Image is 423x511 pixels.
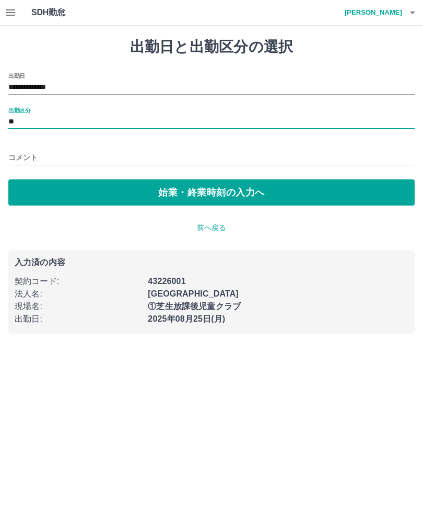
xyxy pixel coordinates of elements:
b: 43226001 [148,277,185,286]
b: 2025年08月25日(月) [148,314,225,323]
label: 出勤区分 [8,106,30,114]
p: 前へ戻る [8,222,415,233]
p: 入力済の内容 [15,258,408,267]
h1: 出勤日と出勤区分の選択 [8,38,415,56]
p: 現場名 : [15,300,142,313]
p: 契約コード : [15,275,142,288]
button: 始業・終業時刻の入力へ [8,179,415,206]
label: 出勤日 [8,72,25,80]
b: [GEOGRAPHIC_DATA] [148,289,239,298]
p: 出勤日 : [15,313,142,325]
b: ①芝生放課後児童クラブ [148,302,241,311]
p: 法人名 : [15,288,142,300]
